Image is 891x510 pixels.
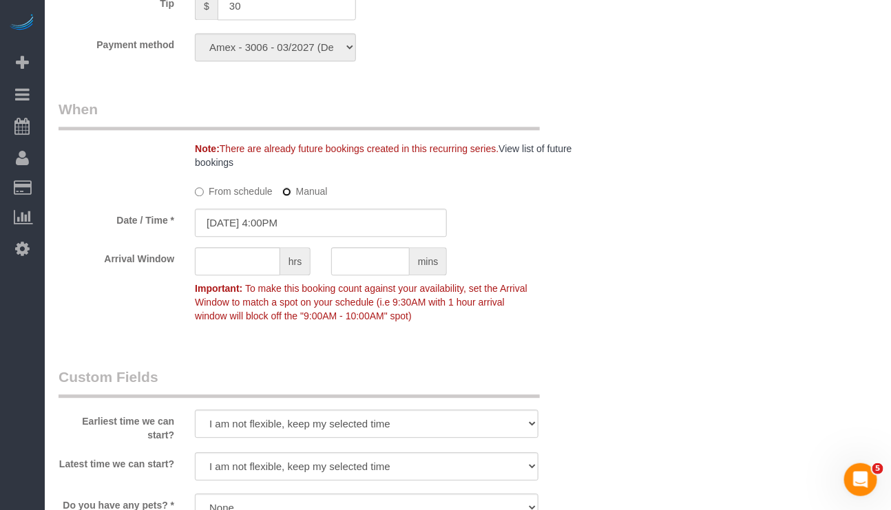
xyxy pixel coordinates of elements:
[195,209,447,237] input: MM/DD/YYYY HH:MM
[8,14,36,33] img: Automaid Logo
[48,33,185,52] label: Payment method
[872,463,883,474] span: 5
[59,367,540,398] legend: Custom Fields
[59,99,540,130] legend: When
[282,180,328,198] label: Manual
[185,142,594,169] div: There are already future bookings created in this recurring series.
[48,410,185,442] label: Earliest time we can start?
[280,247,311,275] span: hrs
[48,247,185,266] label: Arrival Window
[195,283,527,321] span: To make this booking count against your availability, set the Arrival Window to match a spot on y...
[195,283,242,294] strong: Important:
[195,180,273,198] label: From schedule
[195,187,204,196] input: From schedule
[48,209,185,227] label: Date / Time *
[410,247,448,275] span: mins
[48,452,185,471] label: Latest time we can start?
[844,463,877,496] iframe: Intercom live chat
[195,143,220,154] strong: Note:
[282,187,291,196] input: Manual
[195,143,572,168] a: View list of future bookings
